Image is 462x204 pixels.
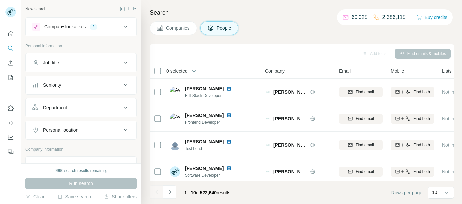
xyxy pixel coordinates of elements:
h4: Search [150,8,454,17]
button: Hide [115,4,141,14]
span: 522,640 [200,190,217,195]
button: Find both [391,167,434,177]
span: Frontend Developer [185,119,239,125]
span: Find email [356,169,374,175]
img: Avatar [170,87,180,97]
button: Find email [339,140,383,150]
img: Avatar [170,113,180,124]
span: [PERSON_NAME] Technologies [273,89,343,95]
span: Email [339,68,351,74]
button: Department [26,100,136,116]
button: Feedback [5,146,16,158]
button: Find both [391,114,434,124]
span: Company [265,68,285,74]
span: 0 selected [166,68,188,74]
span: [PERSON_NAME] [185,138,224,145]
div: New search [25,6,46,12]
button: Search [5,42,16,54]
img: LinkedIn logo [226,139,231,144]
button: Find both [391,140,434,150]
button: Find email [339,114,383,124]
button: Find email [339,167,383,177]
span: Mobile [391,68,404,74]
button: Buy credits [417,13,447,22]
button: Find email [339,87,383,97]
div: 9990 search results remaining [55,168,108,174]
span: [PERSON_NAME] Technologies [273,142,343,148]
button: My lists [5,72,16,83]
button: Clear [25,193,44,200]
button: Save search [57,193,91,200]
span: Find email [356,142,374,148]
span: [PERSON_NAME] [185,85,224,92]
span: Test Lead [185,146,239,152]
span: Find both [413,169,430,175]
span: Lists [442,68,452,74]
img: Logo of Millicent Technologies [265,89,270,95]
button: Navigate to next page [163,185,176,199]
button: Share filters [104,193,137,200]
button: Use Surfe on LinkedIn [5,102,16,114]
span: Find both [413,116,430,122]
span: [PERSON_NAME] [185,165,224,172]
span: Find both [413,89,430,95]
button: Job title [26,55,136,71]
img: Logo of Millicent Technologies [265,116,270,121]
img: Logo of Millicent Technologies [265,169,270,174]
button: Use Surfe API [5,117,16,129]
span: [PERSON_NAME] [185,112,224,119]
span: Find email [356,116,374,122]
span: [PERSON_NAME] Technologies [273,169,343,174]
img: LinkedIn logo [226,166,231,171]
div: 2 [90,24,97,30]
div: Job title [43,59,59,66]
span: People [217,25,232,31]
span: Companies [166,25,190,31]
p: 10 [432,189,437,196]
div: Company lookalikes [44,24,86,30]
span: [PERSON_NAME] Technologies [273,116,343,121]
img: Avatar [170,140,180,150]
button: Find both [391,87,434,97]
img: LinkedIn logo [226,113,231,118]
img: Avatar [170,166,180,177]
div: Personal location [43,127,78,133]
button: Seniority [26,77,136,93]
span: of [196,190,200,195]
button: Enrich CSV [5,57,16,69]
span: Rows per page [391,189,422,196]
span: Find both [413,142,430,148]
div: Company [43,163,63,169]
p: 2,386,115 [382,13,406,21]
span: results [184,190,230,195]
p: Personal information [25,43,137,49]
img: Logo of Millicent Technologies [265,142,270,148]
button: Dashboard [5,131,16,143]
span: Software Developer [185,172,239,178]
span: Full Stack Developer [185,93,239,99]
button: Company [26,158,136,174]
img: LinkedIn logo [226,86,231,91]
p: 60,025 [352,13,368,21]
button: Personal location [26,122,136,138]
span: 1 - 10 [184,190,196,195]
p: Company information [25,146,137,152]
button: Company lookalikes2 [26,19,136,35]
span: Find email [356,89,374,95]
div: Seniority [43,82,61,88]
div: Department [43,104,67,111]
button: Quick start [5,28,16,40]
